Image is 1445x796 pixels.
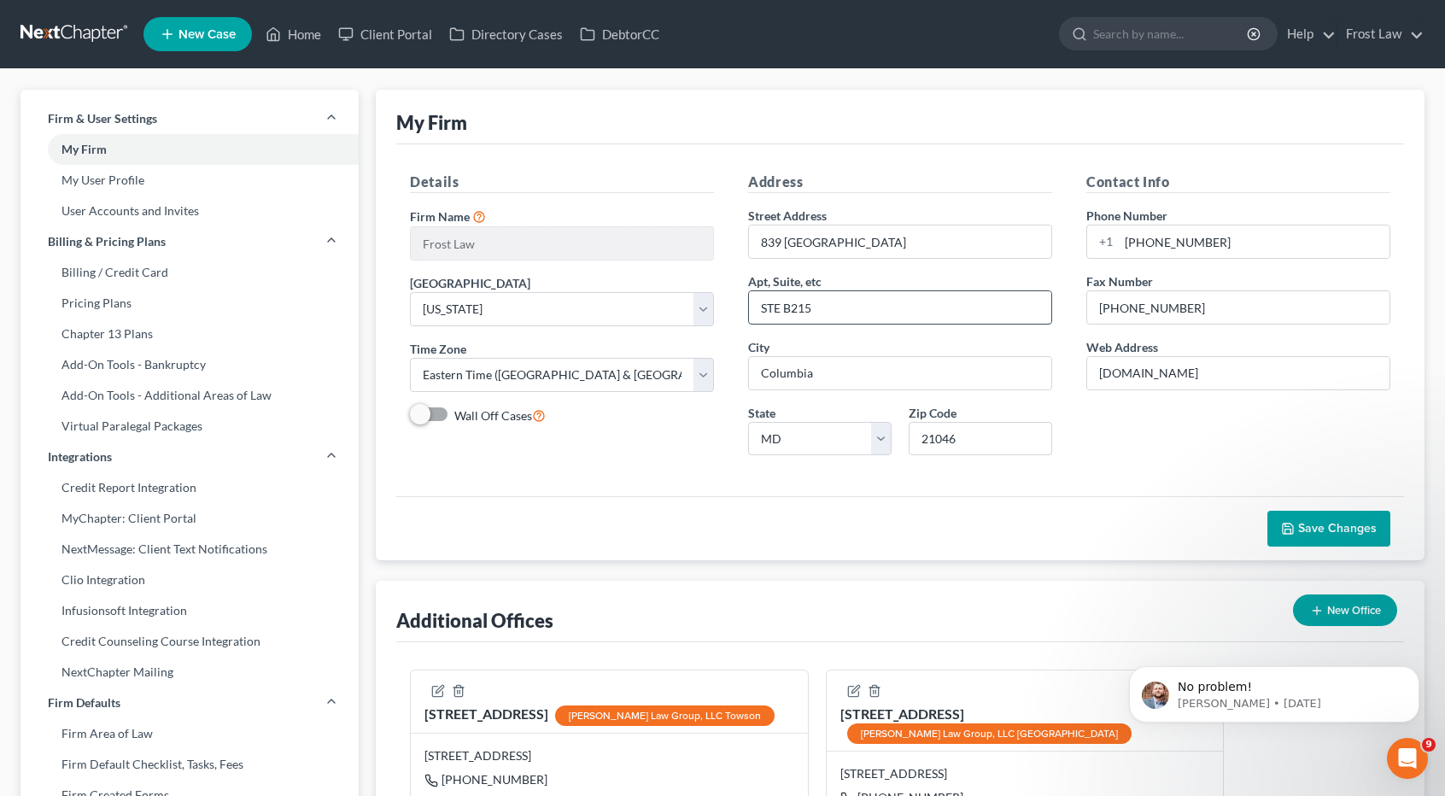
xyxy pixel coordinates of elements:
[1086,272,1153,290] label: Fax Number
[20,534,359,565] a: NextMessage: Client Text Notifications
[410,340,466,358] label: Time Zone
[20,657,359,688] a: NextChapter Mailing
[410,172,714,193] h5: Details
[454,408,532,423] span: Wall Off Cases
[1087,225,1119,258] div: +1
[1086,207,1167,225] label: Phone Number
[20,565,359,595] a: Clio Integration
[909,404,957,422] label: Zip Code
[396,608,553,633] div: Additional Offices
[20,688,359,718] a: Firm Defaults
[1087,291,1389,324] input: Enter fax...
[571,19,668,50] a: DebtorCC
[48,233,166,250] span: Billing & Pricing Plans
[1422,738,1436,752] span: 9
[20,442,359,472] a: Integrations
[20,749,359,780] a: Firm Default Checklist, Tasks, Fees
[847,723,1132,744] div: [PERSON_NAME] Law Group, LLC [GEOGRAPHIC_DATA]
[20,718,359,749] a: Firm Area of Law
[20,503,359,534] a: MyChapter: Client Portal
[840,765,1210,782] div: [STREET_ADDRESS]
[330,19,441,50] a: Client Portal
[441,19,571,50] a: Directory Cases
[20,103,359,134] a: Firm & User Settings
[555,705,775,726] div: [PERSON_NAME] Law Group, LLC Towson
[1337,19,1424,50] a: Frost Law
[1086,338,1158,356] label: Web Address
[424,747,794,764] div: [STREET_ADDRESS]
[20,134,359,165] a: My Firm
[20,257,359,288] a: Billing / Credit Card
[424,705,775,726] div: [STREET_ADDRESS]
[20,411,359,442] a: Virtual Paralegal Packages
[20,196,359,226] a: User Accounts and Invites
[840,705,1210,744] div: [STREET_ADDRESS]
[1119,225,1389,258] input: Enter phone...
[20,349,359,380] a: Add-On Tools - Bankruptcy
[749,225,1051,258] input: Enter address...
[48,110,157,127] span: Firm & User Settings
[1387,738,1428,779] iframe: Intercom live chat
[748,207,827,225] label: Street Address
[1298,521,1377,536] span: Save Changes
[1086,172,1390,193] h5: Contact Info
[749,357,1051,389] input: Enter city...
[410,274,530,292] label: [GEOGRAPHIC_DATA]
[20,288,359,319] a: Pricing Plans
[1278,19,1336,50] a: Help
[20,595,359,626] a: Infusionsoft Integration
[1293,594,1397,626] button: New Office
[20,626,359,657] a: Credit Counseling Course Integration
[909,422,1052,456] input: XXXXX
[748,338,769,356] label: City
[20,165,359,196] a: My User Profile
[748,404,775,422] label: State
[20,319,359,349] a: Chapter 13 Plans
[20,380,359,411] a: Add-On Tools - Additional Areas of Law
[749,291,1051,324] input: (optional)
[411,227,713,260] input: Enter name...
[442,772,547,787] span: [PHONE_NUMBER]
[1267,511,1390,547] button: Save Changes
[20,472,359,503] a: Credit Report Integration
[178,28,236,41] span: New Case
[396,110,467,135] div: My Firm
[748,172,1052,193] h5: Address
[48,448,112,465] span: Integrations
[748,272,822,290] label: Apt, Suite, etc
[1093,18,1249,50] input: Search by name...
[1103,630,1445,750] iframe: Intercom notifications message
[48,694,120,711] span: Firm Defaults
[1087,357,1389,389] input: Enter web address....
[410,209,470,224] span: Firm Name
[20,226,359,257] a: Billing & Pricing Plans
[257,19,330,50] a: Home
